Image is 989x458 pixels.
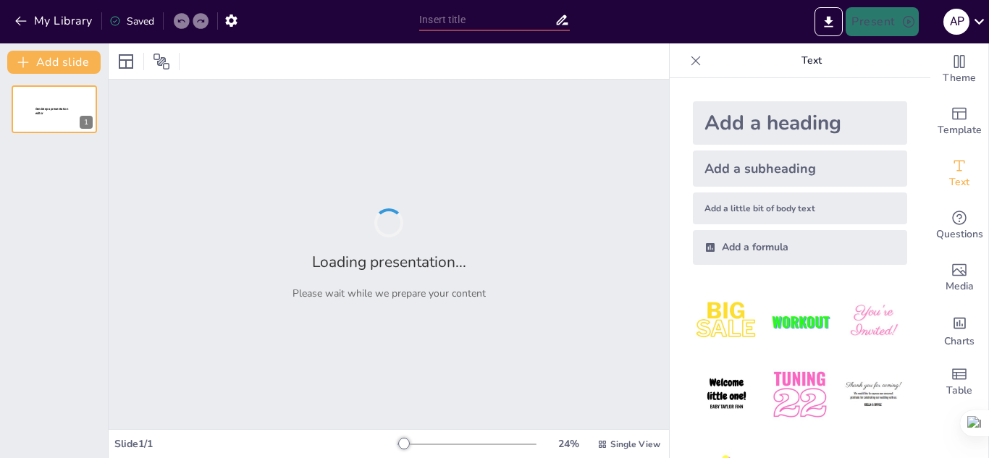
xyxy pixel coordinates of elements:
button: Add slide [7,51,101,74]
img: 6.jpeg [840,361,907,428]
button: A P [943,7,969,36]
p: Please wait while we prepare your content [293,287,486,300]
div: Slide 1 / 1 [114,437,397,451]
span: Single View [610,438,660,450]
span: Media [946,279,974,294]
span: Template [938,122,982,138]
p: Text [707,43,916,78]
img: 1.jpeg [693,288,760,355]
span: Questions [936,226,983,242]
button: My Library [11,9,98,33]
div: Add images, graphics, shapes or video [930,252,988,304]
div: 1 [12,85,97,133]
div: Add a heading [693,101,907,145]
span: Theme [943,70,976,86]
span: Charts [944,334,975,349]
div: Add a table [930,356,988,408]
div: Change the overall theme [930,43,988,96]
div: Add text boxes [930,148,988,200]
button: Export to PowerPoint [815,7,843,36]
div: Layout [114,50,138,73]
div: Add a little bit of body text [693,192,907,224]
h2: Loading presentation... [312,252,466,272]
span: Sendsteps presentation editor [35,107,68,115]
div: Add a subheading [693,150,907,187]
div: Saved [109,14,154,28]
img: 2.jpeg [766,288,833,355]
input: Insert title [419,9,555,30]
div: Get real-time input from your audience [930,200,988,252]
div: A P [943,9,969,35]
div: Add a formula [693,230,907,265]
div: Add charts and graphs [930,304,988,356]
span: Position [153,53,170,70]
span: Table [946,383,972,399]
button: Present [846,7,918,36]
div: 24 % [551,437,586,451]
img: 3.jpeg [840,288,907,355]
img: 5.jpeg [766,361,833,428]
img: 4.jpeg [693,361,760,428]
div: 1 [80,116,93,129]
div: Add ready made slides [930,96,988,148]
span: Text [949,174,969,190]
